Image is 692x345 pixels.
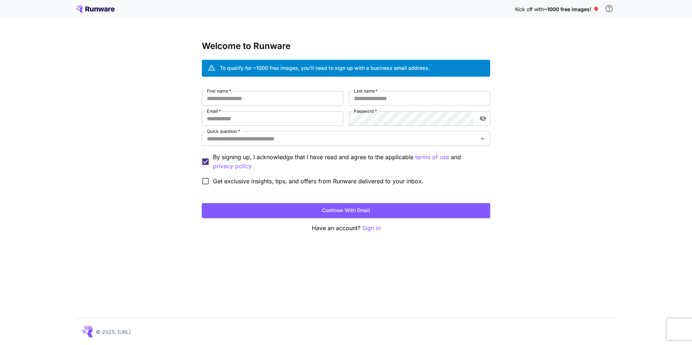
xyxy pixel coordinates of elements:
[202,41,490,51] h3: Welcome to Runware
[476,112,489,125] button: toggle password visibility
[478,134,488,144] button: Open
[207,108,221,114] label: Email
[213,177,423,185] span: Get exclusive insights, tips, and offers from Runware delivered to your inbox.
[354,88,378,94] label: Last name
[213,162,253,171] button: By signing up, I acknowledge that I have read and agree to the applicable terms of use and
[213,162,253,171] p: privacy policy.
[96,328,131,336] p: © 2025, [URL]
[354,108,377,114] label: Password
[544,6,599,12] span: ~1000 free images! 🎈
[362,224,381,233] button: Sign in
[415,153,449,162] button: By signing up, I acknowledge that I have read and agree to the applicable and privacy policy.
[207,128,240,134] label: Quick question
[602,1,616,16] button: In order to qualify for free credit, you need to sign up with a business email address and click ...
[207,88,231,94] label: First name
[415,153,449,162] p: terms of use
[515,6,544,12] span: Kick off with
[213,153,484,171] p: By signing up, I acknowledge that I have read and agree to the applicable and
[220,64,430,72] div: To qualify for ~1000 free images, you’ll need to sign up with a business email address.
[202,203,490,218] button: Continue with email
[202,224,490,233] p: Have an account?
